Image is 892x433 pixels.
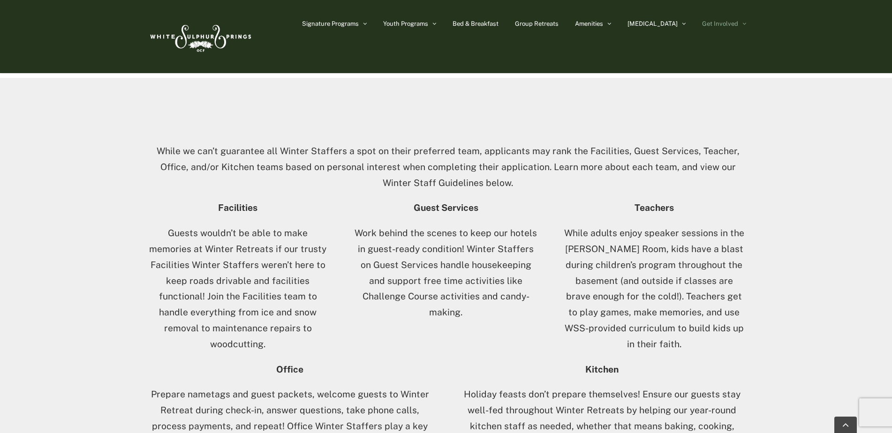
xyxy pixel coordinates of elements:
[146,15,254,59] img: White Sulphur Springs Logo
[562,225,746,352] p: While adults enjoy speaker sessions in the [PERSON_NAME] Room, kids have a blast during children’...
[627,21,678,27] span: [MEDICAL_DATA]
[218,202,257,213] strong: Facilities
[702,21,738,27] span: Get Involved
[354,225,538,321] p: Work behind the scenes to keep our hotels in guest-ready condition! Winter Staffers on Guest Serv...
[453,21,499,27] span: Bed & Breakfast
[150,143,746,191] p: While we can’t guarantee all Winter Staffers a spot on their preferred team, applicants may rank ...
[635,202,674,213] strong: Teachers
[383,21,428,27] span: Youth Programs
[585,364,619,374] strong: Kitchen
[575,21,603,27] span: Amenities
[515,21,559,27] span: Group Retreats
[414,202,478,213] strong: Guest Services
[146,225,330,352] p: Guests wouldn’t be able to make memories at Winter Retreats if our trusty Facilities Winter Staff...
[276,364,303,374] strong: Office
[302,21,359,27] span: Signature Programs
